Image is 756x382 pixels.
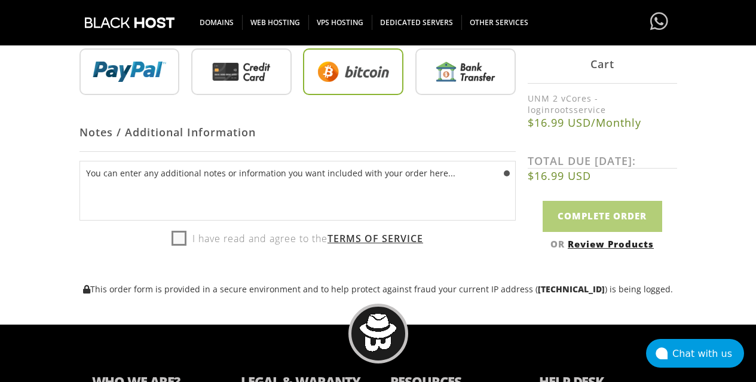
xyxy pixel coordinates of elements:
input: Complete Order [543,201,662,231]
div: OR [528,237,677,249]
img: Bitcoin.png [303,48,403,95]
strong: [TECHNICAL_ID] [538,283,605,295]
b: $16.99 USD [528,169,677,183]
div: Cart [528,45,677,84]
label: UNM 2 vCores - loginrootsservice [528,93,677,115]
label: I have read and agree to the [172,230,423,247]
img: PayPal.png [79,48,180,95]
img: BlackHOST mascont, Blacky. [359,314,397,352]
span: VPS HOSTING [308,15,372,30]
div: Notes / Additional Information [79,113,516,152]
a: Review Products [568,237,654,249]
span: OTHER SERVICES [461,15,537,30]
span: DOMAINS [191,15,243,30]
span: WEB HOSTING [242,15,309,30]
label: TOTAL DUE [DATE]: [528,154,677,169]
button: Chat with us [646,339,744,368]
textarea: You can enter any additional notes or information you want included with your order here... [79,161,516,221]
img: Credit%20Card.png [191,48,292,95]
span: DEDICATED SERVERS [372,15,462,30]
a: Terms of Service [328,232,423,245]
div: Chat with us [672,348,744,359]
b: $16.99 USD/Monthly [528,115,677,130]
p: This order form is provided in a secure environment and to help protect against fraud your curren... [79,283,677,295]
img: Bank%20Transfer.png [415,48,516,95]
